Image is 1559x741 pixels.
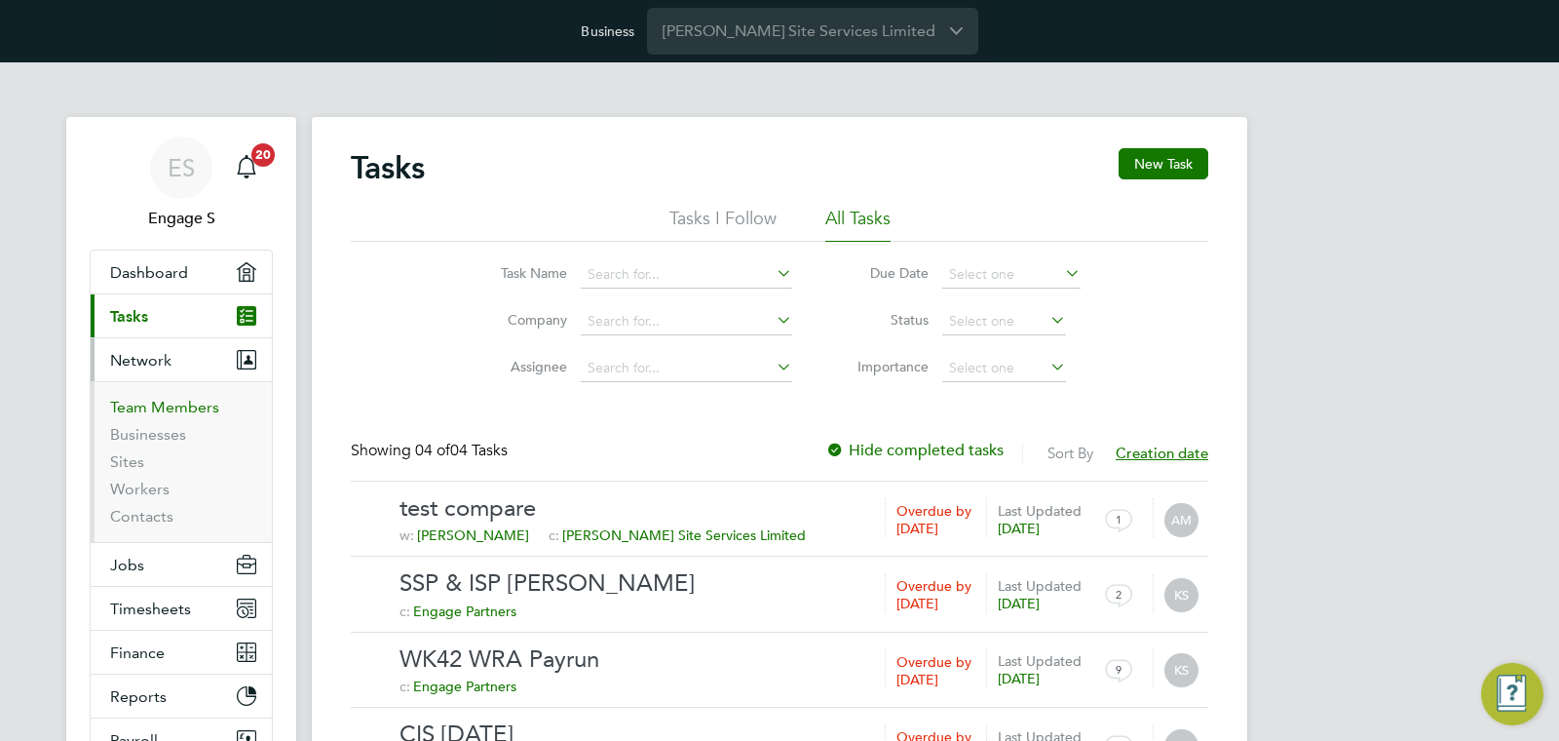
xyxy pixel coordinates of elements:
span: Jobs [110,556,144,574]
a: 20 [227,136,266,199]
a: Businesses [110,425,186,444]
input: Select one [942,308,1066,335]
button: Timesheets [91,587,272,630]
label: Overdue by [896,577,971,595]
span: [DATE] [896,595,938,612]
span: [DATE] [896,520,938,537]
span: Engage S [90,207,273,230]
span: KS [1164,578,1198,612]
span: c: [399,603,410,620]
button: New Task [1119,148,1208,179]
a: SSP & ISP [PERSON_NAME] [399,568,1198,599]
span: Network [110,351,171,370]
input: Select one [942,355,1066,382]
input: Select one [942,261,1081,289]
span: Timesheets [110,600,191,618]
button: Reports [91,675,272,718]
span: Reports [110,687,167,706]
li: All Tasks [825,207,891,242]
span: Creation date [1116,444,1208,462]
label: Last Updated [998,652,1091,670]
a: Workers [110,480,170,498]
label: Assignee [479,358,567,375]
span: 20 [251,143,275,167]
span: [DATE] [998,670,1040,687]
div: Network [91,381,272,542]
span: 04 of [415,441,450,460]
span: c: [399,678,410,695]
span: [DATE] [998,595,1040,612]
span: AM [1164,503,1198,537]
label: Hide completed tasks [825,441,1004,460]
label: Overdue by [896,653,971,671]
span: Engage Partners [413,603,516,620]
div: Showing [351,441,512,461]
a: test compare [399,493,1198,524]
h2: Tasks [351,148,425,187]
input: Search for... [581,355,792,382]
button: Network [91,338,272,381]
label: Overdue by [896,502,971,520]
label: Last Updated [998,502,1091,520]
span: ES [168,155,195,180]
a: ESEngage S [90,136,273,230]
span: w: [399,526,414,544]
span: Engage Partners [413,678,516,695]
label: Last Updated [998,577,1091,595]
span: Dashboard [110,263,188,282]
input: Search for... [581,261,792,289]
label: Task Name [479,264,567,282]
button: Finance [91,631,272,674]
input: Search for... [581,308,792,335]
label: Status [841,311,929,329]
span: Tasks [110,307,148,326]
span: [DATE] [896,671,938,688]
label: Due Date [841,264,929,282]
a: Sites [110,452,144,471]
label: Company [479,311,567,329]
span: Finance [110,643,165,662]
span: 9 [1095,651,1142,688]
a: WK42 WRA Payrun [399,644,1198,675]
label: Business [581,22,634,40]
span: 2 [1095,576,1142,613]
label: Sort By [1047,444,1093,462]
button: Jobs [91,543,272,586]
span: [PERSON_NAME] Site Services Limited [562,526,806,544]
a: Team Members [110,398,219,416]
button: Engage Resource Center [1481,663,1543,725]
label: Importance [841,358,929,375]
span: 04 Tasks [415,441,508,460]
a: Dashboard [91,251,272,293]
a: Contacts [110,507,173,526]
span: c: [549,526,559,544]
span: KS [1164,653,1198,687]
li: Tasks I Follow [669,207,777,242]
span: 1 [1095,501,1142,538]
span: [DATE] [998,520,1040,537]
a: Tasks [91,294,272,337]
span: [PERSON_NAME] [417,526,529,544]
